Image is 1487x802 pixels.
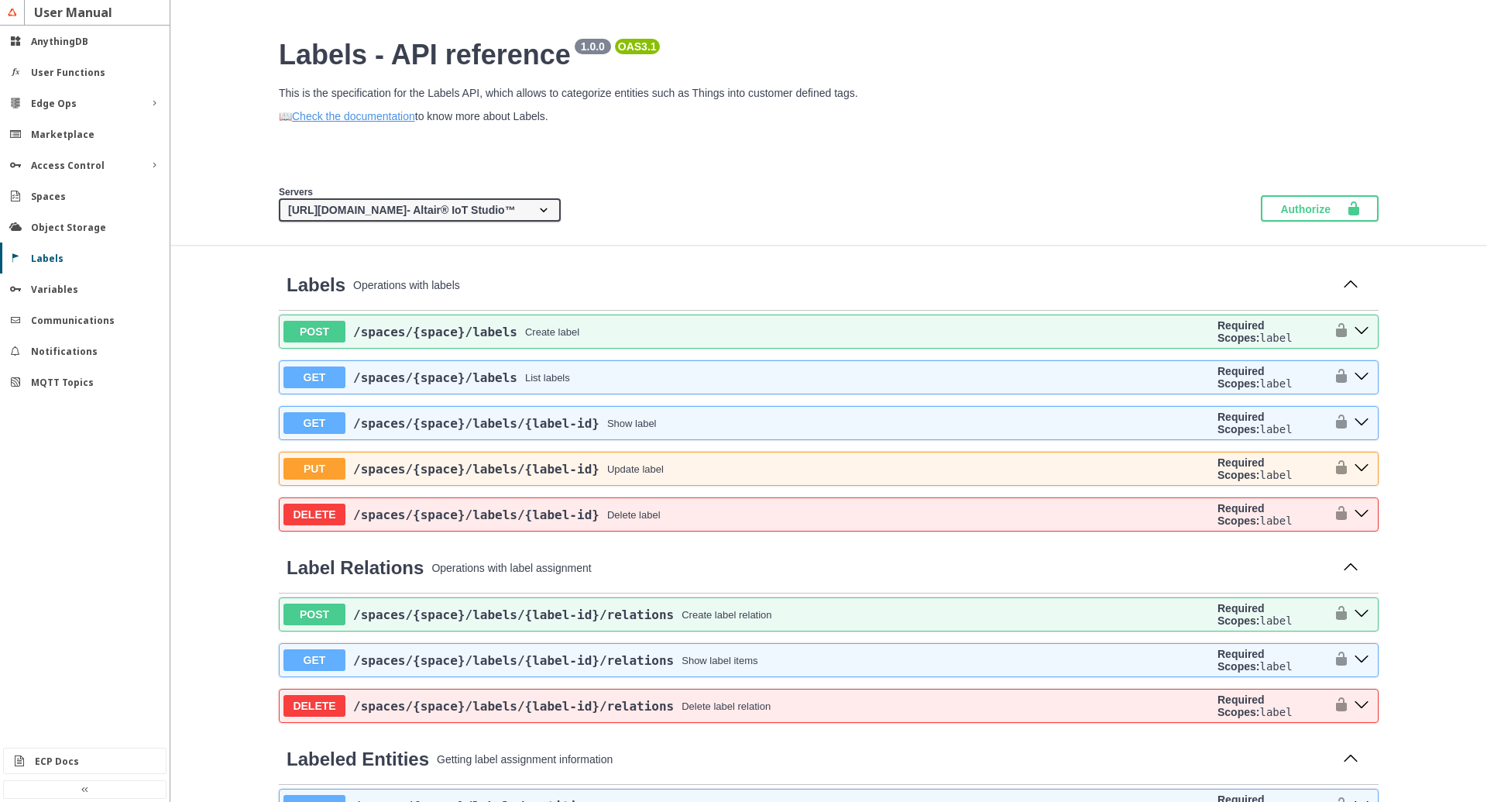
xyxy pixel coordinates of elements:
a: Check the documentation [292,110,415,122]
span: Servers [279,187,313,198]
span: PUT [283,458,345,480]
span: /spaces /{space} /labels /{label-id} /relations [353,608,674,622]
code: label [1259,706,1292,718]
span: /spaces /{space} /labels /{label-id} [353,462,599,477]
button: authorization button unlocked [1326,694,1349,718]
button: post ​/spaces​/{space}​/labels [1349,322,1374,342]
button: GET/spaces/{space}/labelsList labels [283,367,1211,388]
pre: OAS 3.1 [618,40,657,53]
a: Labels [287,274,345,296]
div: Show label items [682,655,757,666]
button: delete ​/spaces​/{space}​/labels​/{label-id}​/relations [1349,696,1374,716]
span: GET [283,649,345,671]
a: /spaces/{space}/labels/{label-id} [353,416,599,431]
a: Label Relations [287,557,424,579]
b: Required Scopes: [1217,319,1265,344]
a: /spaces/{space}/labels/{label-id} [353,462,599,477]
div: Create label [525,326,579,338]
span: GET [283,412,345,434]
b: Required Scopes: [1217,456,1265,481]
button: get ​/spaces​/{space}​/labels​/{label-id}​/relations [1349,650,1374,670]
a: /spaces/{space}/labels [353,370,517,385]
button: DELETE/spaces/{space}/labels/{label-id}/relationsDelete label relation [283,695,1211,717]
a: /spaces/{space}/labels/{label-id}/relations [353,699,674,714]
code: label [1259,423,1292,435]
button: authorization button unlocked [1326,648,1349,673]
h2: Labels - API reference [279,39,1379,71]
a: /spaces/{space}/labels [353,325,517,339]
button: authorization button unlocked [1326,502,1349,527]
button: post ​/spaces​/{space}​/labels​/{label-id}​/relations [1349,604,1374,625]
button: authorization button unlocked [1326,602,1349,627]
p: Operations with labels [353,279,1331,291]
button: Collapse operation [1338,748,1363,771]
button: authorization button unlocked [1326,456,1349,481]
span: POST [283,321,345,342]
p: 📖 to know more about Labels. [279,110,1379,122]
button: GET/spaces/{space}/labels/{label-id}Show label [283,412,1211,434]
span: /spaces /{space} /labels /{label-id} [353,508,599,522]
div: Delete label relation [682,700,771,712]
pre: 1.0.0 [578,40,608,53]
span: Labels [287,274,345,295]
span: POST [283,604,345,625]
b: Required Scopes: [1217,602,1265,627]
p: This is the specification for the Labels API, which allows to categorize entities such as Things ... [279,87,1379,99]
div: Delete label [607,509,661,521]
b: Required Scopes: [1217,502,1265,527]
button: POST/spaces/{space}/labels/{label-id}/relationsCreate label relation [283,604,1211,625]
span: Authorize [1280,201,1346,216]
span: GET [283,367,345,388]
a: /spaces/{space}/labels/{label-id} [353,508,599,522]
button: PUT/spaces/{space}/labels/{label-id}Update label [283,458,1211,480]
button: get ​/spaces​/{space}​/labels​/{label-id} [1349,413,1374,433]
div: List labels [525,372,570,384]
div: Create label relation [682,609,771,621]
span: /spaces /{space} /labels [353,325,517,339]
code: label [1259,614,1292,627]
code: label [1259,332,1292,344]
span: /spaces /{space} /labels /{label-id} /relations [353,699,674,714]
button: put ​/spaces​/{space}​/labels​/{label-id} [1349,459,1374,479]
code: label [1259,660,1292,673]
code: label [1259,515,1292,527]
button: DELETE/spaces/{space}/labels/{label-id}Delete label [283,504,1211,525]
button: get ​/spaces​/{space}​/labels [1349,367,1374,387]
button: delete ​/spaces​/{space}​/labels​/{label-id} [1349,504,1374,525]
button: Authorize [1261,195,1379,222]
div: Show label [607,418,657,429]
span: Label Relations [287,557,424,578]
span: Labeled Entities [287,749,429,769]
b: Required Scopes: [1217,694,1265,718]
span: /spaces /{space} /labels [353,370,517,385]
button: GET/spaces/{space}/labels/{label-id}/relationsShow label items [283,649,1211,671]
button: POST/spaces/{space}/labelsCreate label [283,321,1211,342]
button: authorization button unlocked [1326,365,1349,390]
span: /spaces /{space} /labels /{label-id} /relations [353,653,674,668]
code: label [1259,469,1292,481]
button: Collapse operation [1338,556,1363,580]
b: Required Scopes: [1217,648,1265,673]
p: Getting label assignment information [437,753,1331,766]
span: DELETE [283,504,345,525]
button: Collapse operation [1338,274,1363,297]
div: Update label [607,463,664,475]
b: Required Scopes: [1217,365,1265,390]
span: DELETE [283,695,345,717]
b: Required Scopes: [1217,411,1265,435]
button: authorization button unlocked [1326,319,1349,344]
a: /spaces/{space}/labels/{label-id}/relations [353,653,674,668]
a: Labeled Entities [287,749,429,770]
a: /spaces/{space}/labels/{label-id}/relations [353,608,674,622]
code: label [1259,377,1292,390]
button: authorization button unlocked [1326,411,1349,435]
p: Operations with label assignment [431,562,1331,574]
span: /spaces /{space} /labels /{label-id} [353,416,599,431]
